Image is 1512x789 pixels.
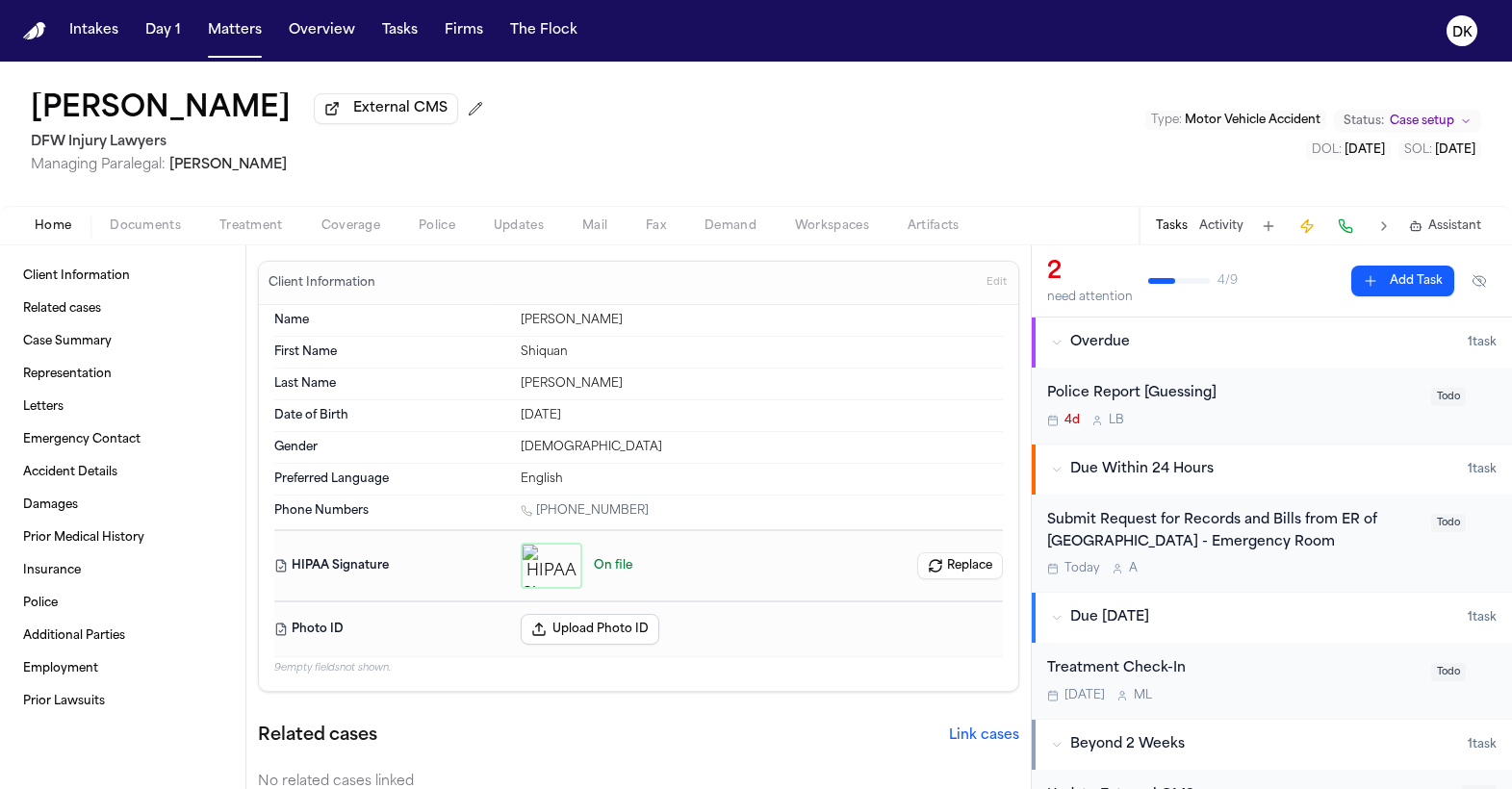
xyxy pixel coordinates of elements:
span: Due Within 24 Hours [1070,460,1214,479]
a: Damages [15,490,230,521]
span: [PERSON_NAME] [169,158,287,172]
button: Link cases [949,726,1019,746]
a: Accident Details [15,457,230,488]
a: Call 1 (817) 719-7946 [521,503,649,519]
dt: First Name [274,344,509,360]
a: Police [15,588,230,619]
div: [PERSON_NAME] [521,313,1003,328]
span: Today [1064,561,1100,576]
div: [PERSON_NAME] [521,376,1003,392]
span: Workspaces [795,218,869,234]
button: Edit matter name [31,92,291,127]
span: Beyond 2 Weeks [1070,735,1185,754]
a: Case Summary [15,326,230,357]
span: On file [594,558,632,573]
span: Mail [582,218,607,234]
a: Letters [15,392,230,422]
button: Change status from Case setup [1334,110,1481,133]
span: Overdue [1070,333,1130,352]
button: Add Task [1255,213,1282,240]
span: Due [DATE] [1070,608,1149,627]
button: Edit Type: Motor Vehicle Accident [1145,111,1326,130]
span: Accident Details [23,465,117,480]
span: [DATE] [1064,688,1105,703]
button: Upload Photo ID [521,614,659,645]
span: 1 task [1468,610,1497,625]
div: [DATE] [521,408,1003,423]
button: Beyond 2 Weeks1task [1032,720,1512,770]
button: Edit [981,267,1012,298]
span: Prior Lawsuits [23,694,105,709]
p: 9 empty fields not shown. [274,661,1003,675]
div: Submit Request for Records and Bills from ER of [GEOGRAPHIC_DATA] - Emergency Room [1047,510,1420,554]
a: Prior Medical History [15,522,230,553]
span: Insurance [23,563,81,578]
span: 4 / 9 [1217,273,1238,289]
span: Coverage [321,218,380,234]
dt: Date of Birth [274,408,509,423]
h1: [PERSON_NAME] [31,92,291,127]
span: Prior Medical History [23,530,144,546]
dt: Name [274,313,509,328]
button: Matters [200,13,269,48]
span: Documents [110,218,181,234]
span: [DATE] [1435,144,1475,156]
span: Artifacts [908,218,960,234]
button: Overview [281,13,363,48]
span: Client Information [23,268,130,284]
button: Create Immediate Task [1294,213,1320,240]
span: [DATE] [1345,144,1385,156]
span: Representation [23,367,112,382]
div: English [521,471,1003,487]
span: Fax [646,218,666,234]
div: [DEMOGRAPHIC_DATA] [521,440,1003,455]
text: DK [1452,26,1473,39]
button: Intakes [62,13,126,48]
span: L B [1109,413,1124,428]
dt: Photo ID [274,614,509,645]
a: Client Information [15,261,230,292]
h3: Client Information [265,275,379,291]
img: Finch Logo [23,22,46,40]
span: Additional Parties [23,628,125,644]
span: A [1129,561,1138,576]
div: Treatment Check-In [1047,658,1420,680]
span: Related cases [23,301,101,317]
span: Status: [1344,114,1384,129]
a: Day 1 [138,13,189,48]
div: Police Report [Guessing] [1047,383,1420,405]
span: Treatment [219,218,283,234]
a: Emergency Contact [15,424,230,455]
span: Home [35,218,71,234]
span: Demand [705,218,756,234]
button: The Flock [502,13,585,48]
span: DOL : [1312,144,1342,156]
a: Insurance [15,555,230,586]
span: Damages [23,497,78,513]
div: Open task: Police Report [Guessing] [1032,368,1512,444]
span: Updates [494,218,544,234]
button: Due Within 24 Hours1task [1032,445,1512,495]
button: Firms [437,13,491,48]
button: Add Task [1351,266,1454,296]
span: 1 task [1468,335,1497,350]
a: Additional Parties [15,621,230,651]
button: External CMS [314,93,458,124]
button: Edit SOL: 2027-10-02 [1398,140,1481,160]
span: 1 task [1468,462,1497,477]
div: Shiquan [521,344,1003,360]
button: Assistant [1409,218,1481,234]
div: 2 [1047,257,1133,288]
a: Home [23,22,46,40]
h2: DFW Injury Lawyers [31,131,491,154]
span: Case setup [1390,114,1454,129]
h2: Related cases [258,723,377,750]
dt: Preferred Language [274,471,509,487]
span: Type : [1151,115,1182,126]
span: Motor Vehicle Accident [1185,115,1320,126]
dt: HIPAA Signature [274,543,509,589]
span: Todo [1431,663,1466,681]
